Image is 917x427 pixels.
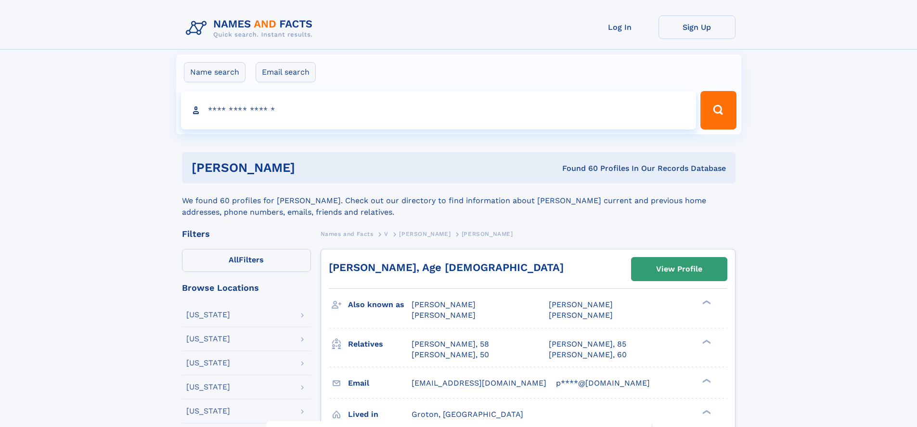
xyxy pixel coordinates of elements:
[412,378,546,388] span: [EMAIL_ADDRESS][DOMAIN_NAME]
[700,299,711,306] div: ❯
[659,15,736,39] a: Sign Up
[348,375,412,391] h3: Email
[384,231,388,237] span: V
[182,15,321,41] img: Logo Names and Facts
[186,311,230,319] div: [US_STATE]
[348,406,412,423] h3: Lived in
[412,410,523,419] span: Groton, [GEOGRAPHIC_DATA]
[581,15,659,39] a: Log In
[186,359,230,367] div: [US_STATE]
[182,230,311,238] div: Filters
[700,409,711,415] div: ❯
[321,228,374,240] a: Names and Facts
[182,249,311,272] label: Filters
[656,258,702,280] div: View Profile
[412,349,489,360] a: [PERSON_NAME], 50
[181,91,697,129] input: search input
[329,261,564,273] a: [PERSON_NAME], Age [DEMOGRAPHIC_DATA]
[700,338,711,345] div: ❯
[192,162,429,174] h1: [PERSON_NAME]
[186,335,230,343] div: [US_STATE]
[700,91,736,129] button: Search Button
[428,163,726,174] div: Found 60 Profiles In Our Records Database
[399,231,451,237] span: [PERSON_NAME]
[549,339,626,349] a: [PERSON_NAME], 85
[182,284,311,292] div: Browse Locations
[256,62,316,82] label: Email search
[184,62,245,82] label: Name search
[549,311,613,320] span: [PERSON_NAME]
[229,255,239,264] span: All
[348,336,412,352] h3: Relatives
[384,228,388,240] a: V
[348,297,412,313] h3: Also known as
[186,383,230,391] div: [US_STATE]
[412,339,489,349] a: [PERSON_NAME], 58
[549,349,627,360] a: [PERSON_NAME], 60
[182,183,736,218] div: We found 60 profiles for [PERSON_NAME]. Check out our directory to find information about [PERSON...
[700,377,711,384] div: ❯
[412,300,476,309] span: [PERSON_NAME]
[632,258,727,281] a: View Profile
[412,311,476,320] span: [PERSON_NAME]
[186,407,230,415] div: [US_STATE]
[399,228,451,240] a: [PERSON_NAME]
[549,300,613,309] span: [PERSON_NAME]
[462,231,513,237] span: [PERSON_NAME]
